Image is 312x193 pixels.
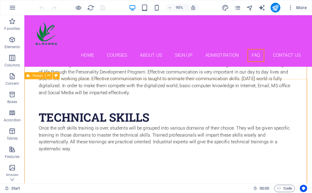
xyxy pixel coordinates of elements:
p: Columns [5,63,20,68]
span: 00 00 [260,185,269,192]
button: navigator [246,4,253,11]
span: More [288,5,307,11]
h6: 95% [175,4,184,11]
i: Navigator [246,4,253,11]
p: Tables [7,136,18,141]
button: Click here to leave preview mode and continue editing [75,4,82,11]
span: : [264,186,265,191]
button: publish [271,3,280,13]
button: Usercentrics [300,185,307,192]
button: Code [274,185,295,192]
p: Features [5,154,19,159]
h6: Session time [253,185,269,192]
i: AI Writer [258,4,265,11]
button: reload [87,4,94,11]
i: Design (Ctrl+Alt+Y) [222,4,229,11]
i: Reload page [87,4,94,11]
button: text_generator [258,4,266,11]
a: Click to cancel selection. Double-click to open Pages [5,185,20,192]
p: Accordion [4,118,21,123]
p: Boxes [7,99,17,104]
p: Elements [5,45,20,49]
button: design [222,4,229,11]
p: Content [5,81,19,86]
button: More [285,3,309,13]
span: Code [277,185,292,192]
span: Preset [33,74,43,77]
i: On resize automatically adjust zoom level to fit chosen device. [190,5,196,10]
i: Pages (Ctrl+Alt+S) [234,4,241,11]
p: Images [6,173,19,177]
button: 95% [165,4,187,11]
button: pages [234,4,241,11]
p: Favorites [4,26,20,31]
i: Publish [272,4,279,11]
